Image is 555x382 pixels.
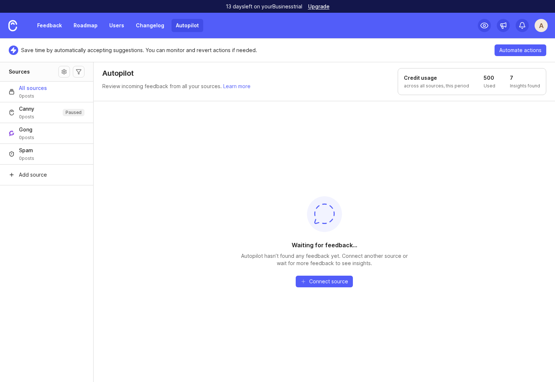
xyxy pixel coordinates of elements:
[131,19,169,32] a: Changelog
[9,110,15,115] img: Canny
[226,3,302,10] p: 13 days left on your Business trial
[105,19,129,32] a: Users
[237,252,412,267] p: Autopilot hasn’t found any feedback yet. Connect another source or wait for more feedback to see ...
[102,83,251,90] p: Review incoming feedback from all your sources.
[8,20,17,31] img: Canny Home
[69,19,102,32] a: Roadmap
[19,105,34,113] span: Canny
[510,83,540,89] p: Insights found
[309,278,348,285] span: Connect source
[21,47,257,54] p: Save time by automatically accepting suggestions. You can monitor and revert actions if needed.
[404,74,469,82] h1: Credit usage
[172,19,203,32] a: Autopilot
[499,47,542,54] span: Automate actions
[19,84,47,92] span: All sources
[404,83,469,89] p: across all sources, this period
[33,19,66,32] a: Feedback
[19,126,34,133] span: Gong
[292,241,357,249] h1: Waiting for feedback...
[58,66,70,78] button: Source settings
[19,135,34,141] span: 0 posts
[19,114,34,120] span: 0 posts
[66,110,82,115] p: Paused
[223,83,251,89] a: Learn more
[495,44,546,56] button: Automate actions
[9,68,30,75] h1: Sources
[102,68,134,78] h1: Autopilot
[9,130,15,136] img: Gong
[484,74,495,82] h1: 500
[296,276,353,287] button: Connect source
[19,147,34,154] span: Spam
[535,19,548,32] button: A
[308,4,330,9] a: Upgrade
[73,66,84,78] button: Autopilot filters
[484,83,495,89] p: Used
[19,93,47,99] span: 0 posts
[510,74,540,82] h1: 7
[19,155,34,161] span: 0 posts
[19,171,47,178] span: Add source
